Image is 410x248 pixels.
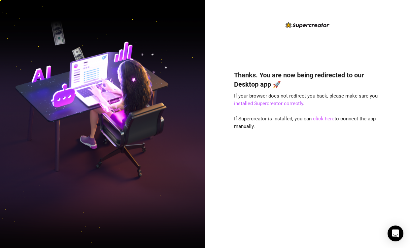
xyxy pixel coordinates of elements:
span: If Supercreator is installed, you can to connect the app manually. [234,116,376,130]
a: installed Supercreator correctly [234,101,303,106]
a: click here [313,116,334,122]
img: logo-BBDzfeDw.svg [286,22,329,28]
span: If your browser does not redirect you back, please make sure you . [234,93,378,107]
div: Open Intercom Messenger [388,226,403,241]
h4: Thanks. You are now being redirected to our Desktop app 🚀 [234,70,381,89]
